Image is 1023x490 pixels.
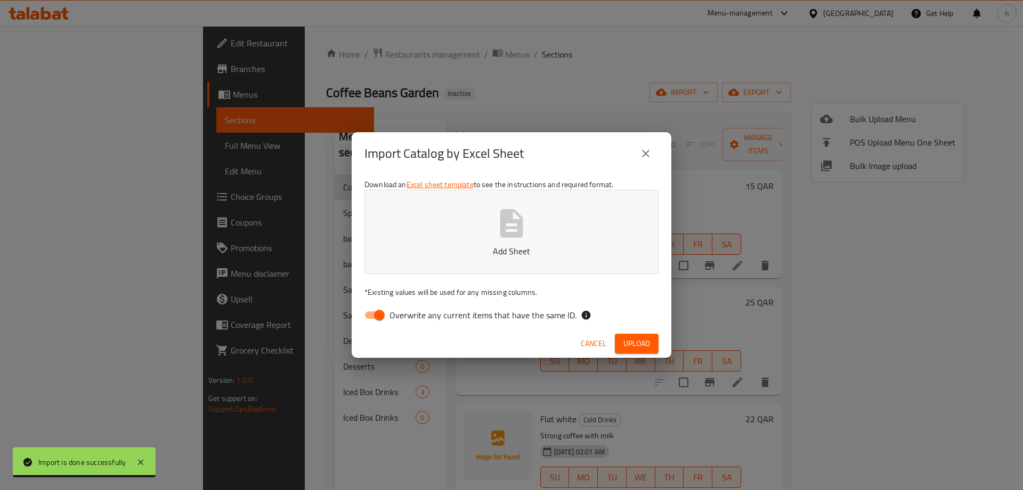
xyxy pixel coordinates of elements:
p: Add Sheet [381,245,642,258]
h2: Import Catalog by Excel Sheet [364,145,524,162]
p: Existing values will be used for any missing columns. [364,287,659,298]
button: Upload [615,334,659,354]
a: Excel sheet template [407,178,474,191]
span: Cancel [581,337,606,350]
button: Add Sheet [364,190,659,274]
span: Overwrite any current items that have the same ID. [389,309,577,322]
svg: If the overwrite option isn't selected, then the items that match an existing ID will be ignored ... [581,310,591,320]
button: Cancel [577,334,611,354]
div: Download an to see the instructions and required format. [352,175,671,330]
button: close [633,141,659,166]
span: Upload [623,337,650,350]
div: Import is done successfully [38,456,126,468]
